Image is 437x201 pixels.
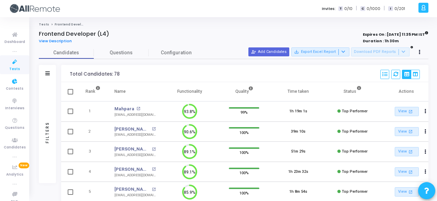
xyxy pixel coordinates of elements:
[5,105,24,111] span: Interviews
[395,107,419,116] a: View
[239,149,249,156] span: 100%
[421,167,430,177] button: Actions
[408,129,414,134] mat-icon: open_in_new
[70,71,120,77] div: Total Candidates: 78
[161,49,192,56] span: Configuration
[114,146,150,153] a: [PERSON_NAME]
[248,47,289,56] button: Add Candidates
[342,189,368,194] span: Top Performer
[367,6,380,12] span: 0/1000
[395,187,419,197] a: View
[78,142,108,162] td: 3
[344,6,352,12] span: 0/10
[289,189,307,195] div: 1h 8m 54s
[163,82,217,101] th: Functionality
[356,5,357,12] span: |
[6,86,23,92] span: Contests
[5,125,24,131] span: Questions
[325,82,380,101] th: Status
[6,172,23,178] span: Analytics
[289,109,307,114] div: 1h 19m 1s
[239,189,249,196] span: 100%
[4,39,25,45] span: Dashboard
[19,163,29,168] span: New
[240,109,248,116] span: 99%
[342,109,368,113] span: Top Performer
[380,82,434,101] th: Actions
[291,149,305,155] div: 51m 29s
[395,167,419,177] a: View
[152,127,156,131] mat-icon: open_in_new
[360,6,365,11] span: C
[394,6,405,12] span: 0/201
[152,147,156,151] mat-icon: open_in_new
[39,22,428,27] nav: breadcrumb
[114,88,126,95] div: Name
[342,169,368,174] span: Top Performer
[78,101,108,122] td: 1
[388,6,393,11] span: I
[288,88,309,95] div: Time taken
[294,49,299,54] mat-icon: save_alt
[39,31,109,37] h4: Frontend Developer (L4)
[402,70,420,79] div: View Options
[395,127,419,136] a: View
[9,66,20,72] span: Tests
[39,39,77,43] a: View Description
[363,38,399,44] strong: Duration : 1h 30m
[114,153,156,158] div: [EMAIL_ADDRESS][DOMAIN_NAME]
[4,145,26,150] span: Candidates
[338,6,343,11] span: T
[342,129,368,134] span: Top Performer
[421,147,430,157] button: Actions
[291,129,305,135] div: 39m 10s
[288,169,308,175] div: 1h 23m 32s
[78,162,108,182] td: 4
[239,169,249,176] span: 100%
[114,105,134,112] a: Mahpara
[363,30,428,37] strong: Expires On : [DATE] 11:35 PM IST
[408,189,414,195] mat-icon: open_in_new
[351,47,410,56] button: Download PDF Reports
[421,127,430,136] button: Actions
[94,49,149,56] span: Questions
[55,22,97,26] span: Frontend Developer (L4)
[114,166,150,173] a: [PERSON_NAME]
[251,49,256,54] mat-icon: person_add_alt
[9,2,60,15] img: logo
[114,186,150,193] a: [PERSON_NAME]
[114,126,150,133] a: [PERSON_NAME]
[78,82,108,101] th: Rank
[114,193,156,198] div: [EMAIL_ADDRESS][DOMAIN_NAME]
[291,47,349,56] button: Export Excel Report
[152,167,156,171] mat-icon: open_in_new
[78,122,108,142] td: 2
[408,169,414,175] mat-icon: open_in_new
[44,95,51,170] div: Filters
[39,22,49,26] a: Tests
[136,107,140,111] mat-icon: open_in_new
[152,188,156,191] mat-icon: open_in_new
[342,149,368,154] span: Top Performer
[408,149,414,155] mat-icon: open_in_new
[384,5,385,12] span: |
[322,6,336,12] label: Invites:
[114,173,156,178] div: [EMAIL_ADDRESS][DOMAIN_NAME]
[421,107,430,116] button: Actions
[114,132,156,137] div: [EMAIL_ADDRESS][DOMAIN_NAME]
[114,112,156,118] div: [EMAIL_ADDRESS][DOMAIN_NAME]
[39,38,72,44] span: View Description
[239,129,249,136] span: 100%
[395,147,419,156] a: View
[39,49,94,56] span: Candidates
[408,109,414,114] mat-icon: open_in_new
[217,82,271,101] th: Quality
